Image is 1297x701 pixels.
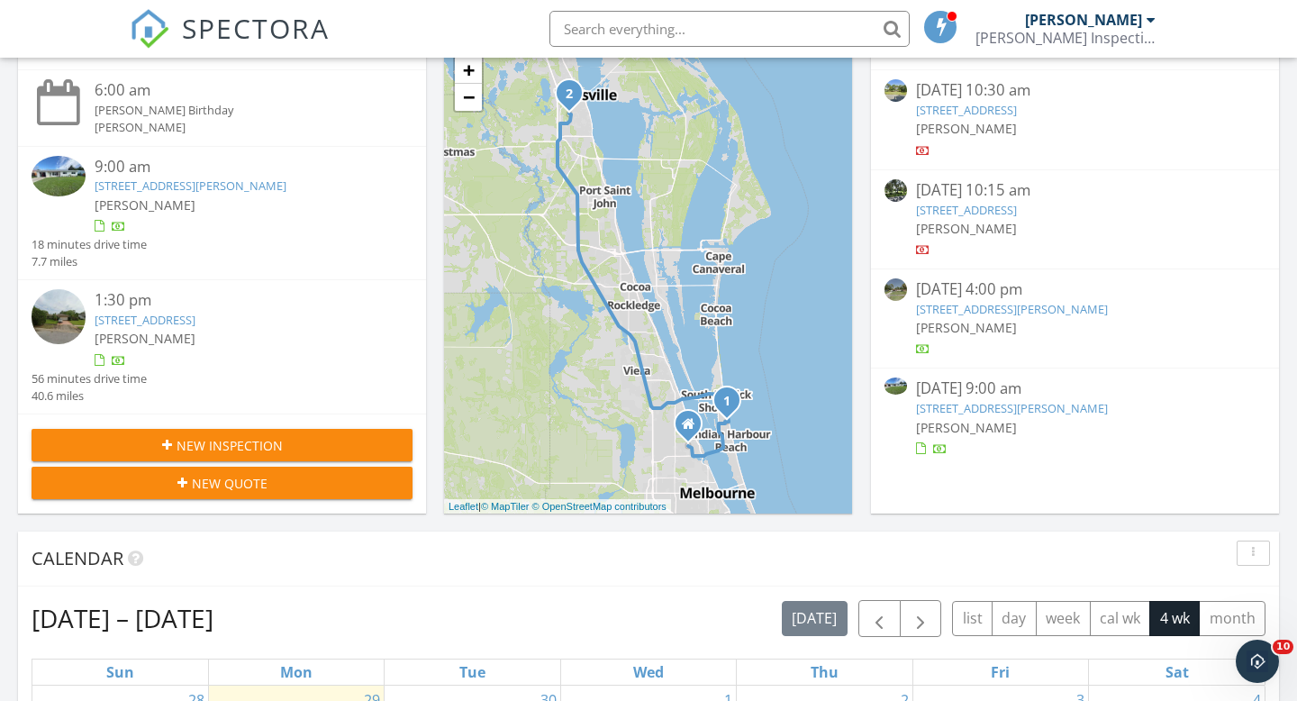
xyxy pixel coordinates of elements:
[32,429,413,461] button: New Inspection
[103,660,138,685] a: Sunday
[569,93,580,104] div: 2565 Ravenswood Dr, Titusville, FL 32780
[95,330,195,347] span: [PERSON_NAME]
[884,79,907,102] img: streetview
[32,370,147,387] div: 56 minutes drive time
[782,601,848,636] button: [DATE]
[992,601,1037,636] button: day
[456,660,489,685] a: Tuesday
[455,84,482,111] a: Zoom out
[182,9,330,47] span: SPECTORA
[95,196,195,214] span: [PERSON_NAME]
[32,236,147,253] div: 18 minutes drive time
[32,387,147,405] div: 40.6 miles
[277,660,316,685] a: Monday
[95,79,380,102] div: 6:00 am
[532,501,667,512] a: © OpenStreetMap contributors
[916,278,1234,301] div: [DATE] 4:00 pm
[444,499,671,514] div: |
[916,120,1017,137] span: [PERSON_NAME]
[32,600,213,636] h2: [DATE] – [DATE]
[130,9,169,49] img: The Best Home Inspection Software - Spectora
[688,423,699,434] div: 1000 Westways Drive, Melbourne FL 32935
[95,156,380,178] div: 9:00 am
[32,156,413,271] a: 9:00 am [STREET_ADDRESS][PERSON_NAME] [PERSON_NAME] 18 minutes drive time 7.7 miles
[1149,601,1200,636] button: 4 wk
[192,474,268,493] span: New Quote
[727,400,738,411] div: 230 Harwood Ave, Satellite Beach, FL 32937
[1162,660,1193,685] a: Saturday
[566,88,573,101] i: 2
[130,24,330,62] a: SPECTORA
[807,660,842,685] a: Thursday
[455,57,482,84] a: Zoom in
[630,660,667,685] a: Wednesday
[1090,601,1151,636] button: cal wk
[916,220,1017,237] span: [PERSON_NAME]
[95,102,380,119] div: [PERSON_NAME] Birthday
[884,378,1265,458] a: [DATE] 9:00 am [STREET_ADDRESS][PERSON_NAME] [PERSON_NAME]
[858,600,901,637] button: Previous
[32,546,123,570] span: Calendar
[884,278,907,301] img: streetview
[884,179,907,202] img: streetview
[900,600,942,637] button: Next
[95,178,286,194] a: [STREET_ADDRESS][PERSON_NAME]
[884,278,1265,359] a: [DATE] 4:00 pm [STREET_ADDRESS][PERSON_NAME] [PERSON_NAME]
[884,378,907,395] img: 9570649%2Fcover_photos%2Froi3vw7NVF8yenuogA38%2Fsmall.jpg
[987,660,1013,685] a: Friday
[952,601,993,636] button: list
[916,102,1017,118] a: [STREET_ADDRESS]
[916,79,1234,102] div: [DATE] 10:30 am
[32,289,413,405] a: 1:30 pm [STREET_ADDRESS] [PERSON_NAME] 56 minutes drive time 40.6 miles
[1199,601,1265,636] button: month
[481,501,530,512] a: © MapTiler
[449,501,478,512] a: Leaflet
[1236,640,1279,683] iframe: Intercom live chat
[723,396,730,408] i: 1
[177,436,283,455] span: New Inspection
[975,29,1156,47] div: Lucas Inspection Services
[32,289,86,343] img: streetview
[916,301,1108,317] a: [STREET_ADDRESS][PERSON_NAME]
[32,253,147,270] div: 7.7 miles
[916,202,1017,218] a: [STREET_ADDRESS]
[32,156,86,196] img: 9570649%2Fcover_photos%2Froi3vw7NVF8yenuogA38%2Fsmall.jpg
[1036,601,1091,636] button: week
[32,467,413,499] button: New Quote
[916,378,1234,400] div: [DATE] 9:00 am
[1025,11,1142,29] div: [PERSON_NAME]
[916,179,1234,202] div: [DATE] 10:15 am
[95,289,380,312] div: 1:30 pm
[95,119,380,136] div: [PERSON_NAME]
[95,312,195,328] a: [STREET_ADDRESS]
[1273,640,1293,654] span: 10
[884,179,1265,259] a: [DATE] 10:15 am [STREET_ADDRESS] [PERSON_NAME]
[549,11,910,47] input: Search everything...
[916,319,1017,336] span: [PERSON_NAME]
[884,79,1265,159] a: [DATE] 10:30 am [STREET_ADDRESS] [PERSON_NAME]
[916,400,1108,416] a: [STREET_ADDRESS][PERSON_NAME]
[916,419,1017,436] span: [PERSON_NAME]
